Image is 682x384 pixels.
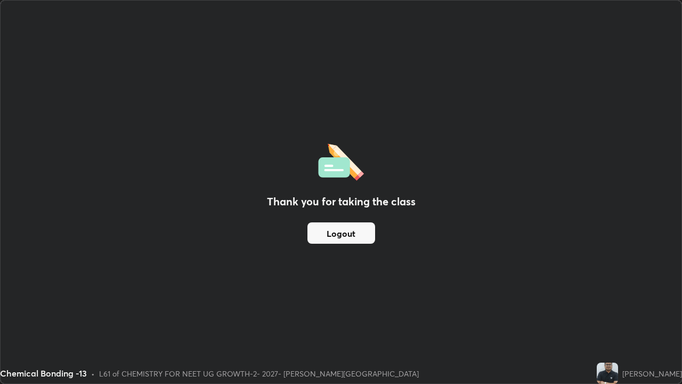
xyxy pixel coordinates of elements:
div: • [91,368,95,379]
div: L61 of CHEMISTRY FOR NEET UG GROWTH-2- 2027- [PERSON_NAME][GEOGRAPHIC_DATA] [99,368,419,379]
button: Logout [307,222,375,244]
img: offlineFeedback.1438e8b3.svg [318,140,364,181]
div: [PERSON_NAME] [622,368,682,379]
h2: Thank you for taking the class [267,194,416,210]
img: bdb716e09a8a4bd9a9a097e408a34c89.jpg [597,363,618,384]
